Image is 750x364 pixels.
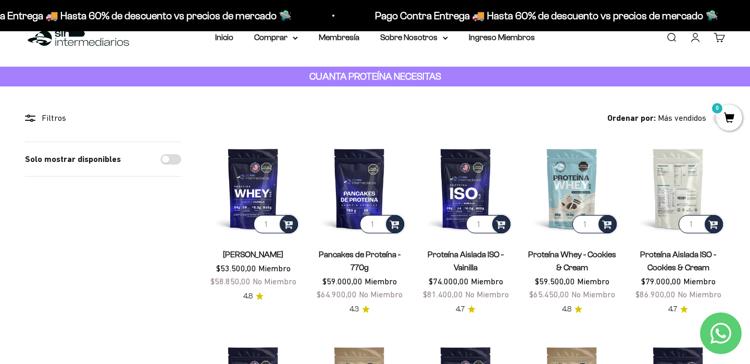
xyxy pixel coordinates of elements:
[456,304,476,315] a: 4.74.7 de 5.0 estrellas
[223,250,283,259] a: [PERSON_NAME]
[319,250,401,272] a: Pancakes de Proteína - 770g
[658,111,725,125] button: Más vendidos
[429,277,469,286] span: $74.000,00
[465,290,509,299] span: No Miembro
[25,111,181,125] div: Filtros
[254,31,298,44] summary: Comprar
[528,250,616,272] a: Proteína Whey - Cookies & Cream
[349,304,359,315] span: 4.3
[607,111,656,125] span: Ordenar por:
[243,291,264,302] a: 4.84.8 de 5.0 estrellas
[535,277,575,286] span: $59.500,00
[668,304,688,315] a: 4.74.7 de 5.0 estrellas
[678,290,721,299] span: No Miembro
[456,304,465,315] span: 4.7
[711,102,723,115] mark: 0
[215,33,233,42] a: Inicio
[631,142,725,235] img: Proteína Aislada ISO - Cookies & Cream
[562,304,571,315] span: 4.8
[529,290,569,299] span: $65.450,00
[258,263,291,273] span: Miembro
[380,31,448,44] summary: Sobre Nosotros
[562,304,582,315] a: 4.84.8 de 5.0 estrellas
[322,277,362,286] span: $59.000,00
[216,263,256,273] span: $53.500,00
[571,290,615,299] span: No Miembro
[577,277,609,286] span: Miembro
[359,290,403,299] span: No Miembro
[309,71,441,82] strong: CUANTA PROTEÍNA NECESITAS
[640,250,716,272] a: Proteína Aislada ISO - Cookies & Cream
[25,153,121,166] label: Solo mostrar disponibles
[365,277,397,286] span: Miembro
[210,277,251,286] span: $58.850,00
[253,277,296,286] span: No Miembro
[668,304,677,315] span: 4.7
[423,290,463,299] span: $81.400,00
[374,7,718,24] p: Pago Contra Entrega 🚚 Hasta 60% de descuento vs precios de mercado 🛸
[349,304,370,315] a: 4.34.3 de 5.0 estrellas
[471,277,503,286] span: Miembro
[716,113,742,124] a: 0
[469,33,535,42] a: Ingreso Miembros
[243,291,253,302] span: 4.8
[683,277,716,286] span: Miembro
[658,111,706,125] span: Más vendidos
[319,33,359,42] a: Membresía
[635,290,676,299] span: $86.900,00
[641,277,681,286] span: $79.000,00
[428,250,504,272] a: Proteína Aislada ISO - Vainilla
[317,290,357,299] span: $64.900,00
